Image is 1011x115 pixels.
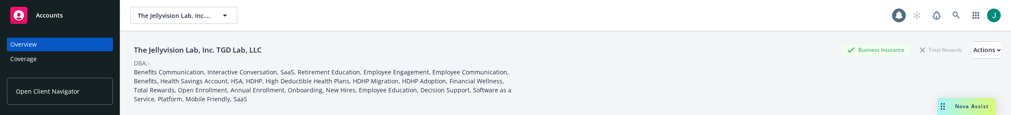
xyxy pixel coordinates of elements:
[955,103,989,110] span: Nova Assist
[7,38,113,51] a: Overview
[130,7,237,24] button: The Jellyvision Lab, Inc. TGD Lab, LLC
[10,52,37,66] div: Coverage
[7,3,113,27] a: Accounts
[134,68,513,103] span: Benefits Communication, Interactive Conversation, SaaS, Retirement Education, Employee Engagement...
[7,52,113,66] a: Coverage
[134,59,150,68] div: DBA: -
[987,9,1001,22] img: photo
[843,44,909,55] div: Business Insurance
[948,7,965,24] a: Search
[937,98,948,115] div: Drag to move
[973,41,1001,59] button: Actions
[928,7,945,24] a: Report a Bug
[7,67,113,80] a: Policies
[967,7,984,24] a: Switch app
[10,67,32,80] div: Policies
[916,44,967,55] div: Total Rewards
[10,38,37,51] div: Overview
[937,98,996,115] button: Nova Assist
[908,7,925,24] a: Start snowing
[130,44,265,56] div: The Jellyvision Lab, Inc. TGD Lab, LLC
[138,11,212,20] span: The Jellyvision Lab, Inc. TGD Lab, LLC
[16,87,80,96] span: Open Client Navigator
[973,42,1001,58] div: Actions
[36,12,63,19] span: Accounts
